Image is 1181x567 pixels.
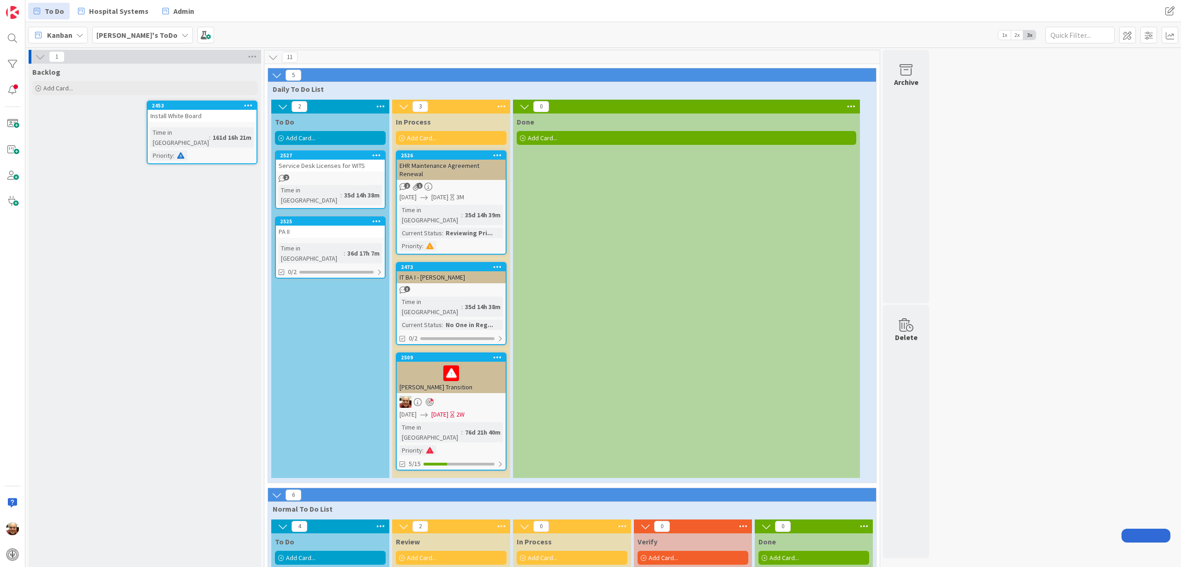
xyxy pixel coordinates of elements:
span: 1x [998,30,1011,40]
div: 2525PA II [276,217,385,238]
span: In Process [517,537,552,546]
img: Ed [6,522,19,535]
b: [PERSON_NAME]'s ToDo [96,30,178,40]
span: : [173,150,174,161]
span: : [461,302,463,312]
div: PA II [276,226,385,238]
div: 2527 [276,151,385,160]
span: Add Card... [528,134,557,142]
input: Quick Filter... [1045,27,1115,43]
div: Time in [GEOGRAPHIC_DATA] [400,297,461,317]
span: 2 [404,183,410,189]
div: 2527 [280,152,385,159]
a: Admin [157,3,200,19]
div: Current Status [400,320,442,330]
div: 2525 [280,218,385,225]
span: 2 [292,101,307,112]
div: 2453Install White Board [148,101,256,122]
a: 2525PA IITime in [GEOGRAPHIC_DATA]:36d 17h 7m0/2 [275,216,386,279]
a: To Do [28,3,70,19]
div: 2526 [397,151,506,160]
div: Time in [GEOGRAPHIC_DATA] [400,205,461,225]
span: Add Card... [43,84,73,92]
span: In Process [396,117,431,126]
img: Ed [400,396,412,408]
div: Time in [GEOGRAPHIC_DATA] [279,243,344,263]
div: Install White Board [148,110,256,122]
span: To Do [45,6,64,17]
div: Time in [GEOGRAPHIC_DATA] [279,185,340,205]
span: [DATE] [400,192,417,202]
div: 2473 [401,264,506,270]
span: Add Card... [407,554,436,562]
div: Priority [150,150,173,161]
div: 36d 17h 7m [345,248,382,258]
img: avatar [6,548,19,561]
div: 3M [456,192,464,202]
div: Current Status [400,228,442,238]
div: 161d 16h 21m [210,132,254,143]
span: 3 [404,286,410,292]
a: 2453Install White BoardTime in [GEOGRAPHIC_DATA]:161d 16h 21mPriority: [147,101,257,164]
span: : [209,132,210,143]
span: 5/15 [409,459,421,469]
div: [PERSON_NAME] Transition [397,362,506,393]
div: Time in [GEOGRAPHIC_DATA] [400,422,461,442]
span: : [340,190,342,200]
span: Hospital Systems [89,6,149,17]
div: Service Desk Licenses for WITS [276,160,385,172]
span: 5 [286,70,301,81]
span: 11 [282,52,298,63]
span: Kanban [47,30,72,41]
div: Time in [GEOGRAPHIC_DATA] [150,127,209,148]
span: : [442,228,443,238]
span: 2 [412,521,428,532]
span: Normal To Do List [273,504,865,513]
span: Add Card... [769,554,799,562]
span: 3 [412,101,428,112]
span: : [442,320,443,330]
div: No One in Reg... [443,320,495,330]
span: : [461,210,463,220]
span: Admin [173,6,194,17]
div: 2453 [152,102,256,109]
span: 6 [286,489,301,501]
a: 2509[PERSON_NAME] TransitionEd[DATE][DATE]2WTime in [GEOGRAPHIC_DATA]:76d 21h 40mPriority:5/15 [396,352,507,471]
div: IT BA I - [PERSON_NAME] [397,271,506,283]
span: [DATE] [431,192,448,202]
span: [DATE] [400,410,417,419]
div: Ed [397,396,506,408]
div: 2509 [397,353,506,362]
span: 1 [417,183,423,189]
span: 2 [283,174,289,180]
div: Delete [895,332,918,343]
span: Done [758,537,776,546]
span: Backlog [32,67,60,77]
span: 0 [533,101,549,112]
div: 35d 14h 38m [342,190,382,200]
div: 2473 [397,263,506,271]
span: Add Card... [286,554,316,562]
span: 2x [1011,30,1023,40]
div: 2509[PERSON_NAME] Transition [397,353,506,393]
span: Daily To Do List [273,84,865,94]
div: 2453 [148,101,256,110]
span: Add Card... [286,134,316,142]
a: Hospital Systems [72,3,154,19]
span: 0/2 [409,334,418,343]
a: 2526EHR Maintenance Agreement Renewal[DATE][DATE]3MTime in [GEOGRAPHIC_DATA]:35d 14h 39mCurrent S... [396,150,507,255]
span: 3x [1023,30,1036,40]
div: 2473IT BA I - [PERSON_NAME] [397,263,506,283]
span: 0/2 [288,267,297,277]
div: 2509 [401,354,506,361]
div: 76d 21h 40m [463,427,503,437]
span: 0 [654,521,670,532]
span: : [461,427,463,437]
span: : [422,241,423,251]
a: 2527Service Desk Licenses for WITSTime in [GEOGRAPHIC_DATA]:35d 14h 38m [275,150,386,209]
div: 35d 14h 38m [463,302,503,312]
span: : [422,445,423,455]
span: 4 [292,521,307,532]
div: 2525 [276,217,385,226]
div: 2526 [401,152,506,159]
